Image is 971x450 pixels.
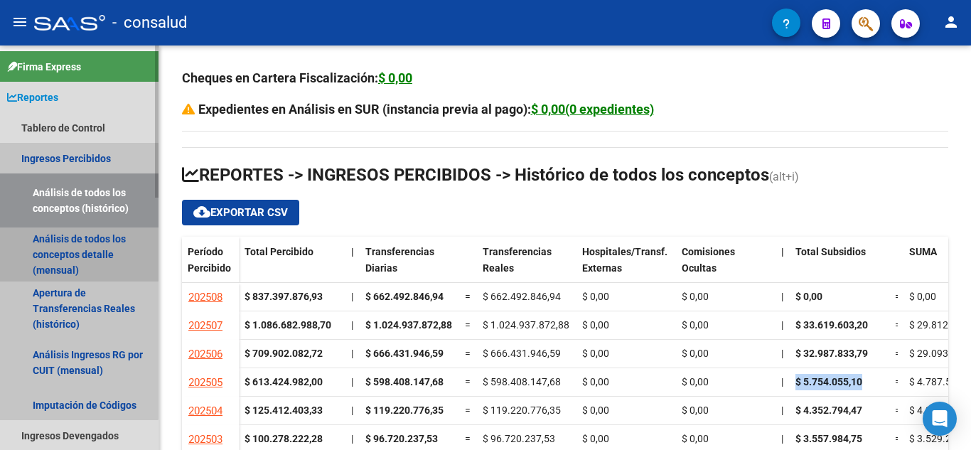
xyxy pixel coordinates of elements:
span: Transferencias Reales [483,246,552,274]
strong: $ 100.278.222,28 [245,433,323,444]
span: $ 32.987.833,79 [795,348,868,359]
span: | [351,348,353,359]
span: SUMA [909,246,937,257]
span: | [781,433,783,444]
span: | [781,405,783,416]
span: $ 0,00 [582,348,609,359]
mat-icon: cloud_download [193,203,210,220]
datatable-header-cell: | [345,237,360,296]
span: 202504 [188,405,222,417]
span: = [895,319,901,331]
span: = [465,291,471,302]
span: $ 0,00 [682,405,709,416]
span: $ 119.220.776,35 [483,405,561,416]
span: Exportar CSV [193,206,288,219]
strong: $ 1.086.682.988,70 [245,319,331,331]
span: | [781,348,783,359]
datatable-header-cell: Transferencias Diarias [360,237,459,296]
span: $ 1.024.937.872,88 [483,319,569,331]
span: = [895,348,901,359]
button: Exportar CSV [182,200,299,225]
span: Comisiones Ocultas [682,246,735,274]
span: 202508 [188,291,222,304]
span: = [465,319,471,331]
span: $ 96.720.237,53 [365,433,438,444]
strong: $ 837.397.876,93 [245,291,323,302]
span: | [351,376,353,387]
span: $ 662.492.846,94 [483,291,561,302]
span: 202505 [188,376,222,389]
strong: $ 125.412.403,33 [245,405,323,416]
span: $ 598.408.147,68 [483,376,561,387]
span: 202507 [188,319,222,332]
span: $ 0,00 [582,319,609,331]
span: 202506 [188,348,222,360]
span: | [351,405,353,416]
datatable-header-cell: Comisiones Ocultas [676,237,776,296]
span: | [781,291,783,302]
span: Firma Express [7,59,81,75]
mat-icon: person [943,14,960,31]
span: $ 0,00 [795,291,822,302]
span: Total Percibido [245,246,313,257]
span: REPORTES -> INGRESOS PERCIBIDOS -> Histórico de todos los conceptos [182,165,769,185]
span: | [351,291,353,302]
div: $ 0,00 [378,68,412,88]
datatable-header-cell: | [776,237,790,296]
span: $ 0,00 [582,433,609,444]
div: Open Intercom Messenger [923,402,957,436]
span: $ 0,00 [682,433,709,444]
span: = [465,376,471,387]
span: Hospitales/Transf. Externas [582,246,667,274]
span: $ 0,00 [582,376,609,387]
span: Reportes [7,90,58,105]
span: | [781,376,783,387]
span: = [895,405,901,416]
span: $ 0,00 [582,405,609,416]
span: $ 0,00 [682,319,709,331]
span: $ 3.557.984,75 [795,433,862,444]
datatable-header-cell: Total Percibido [239,237,345,296]
strong: $ 709.902.082,72 [245,348,323,359]
span: $ 666.431.946,59 [365,348,444,359]
span: = [895,376,901,387]
strong: Expedientes en Análisis en SUR (instancia previa al pago): [198,102,654,117]
span: | [351,246,354,257]
span: Total Subsidios [795,246,866,257]
span: $ 0,00 [682,376,709,387]
span: $ 5.754.055,10 [795,376,862,387]
span: = [465,348,471,359]
div: $ 0,00(0 expedientes) [531,100,654,119]
span: $ 4.352.794,47 [795,405,862,416]
span: Período Percibido [188,246,231,274]
span: $ 0,00 [682,348,709,359]
datatable-header-cell: Total Subsidios [790,237,889,296]
span: $ 1.024.937.872,88 [365,319,452,331]
span: = [895,433,901,444]
span: - consalud [112,7,187,38]
span: | [781,246,784,257]
span: 202503 [188,433,222,446]
span: = [465,405,471,416]
mat-icon: menu [11,14,28,31]
strong: $ 613.424.982,00 [245,376,323,387]
span: $ 662.492.846,94 [365,291,444,302]
span: $ 0,00 [909,291,936,302]
span: Transferencias Diarias [365,246,434,274]
datatable-header-cell: Período Percibido [182,237,239,296]
span: $ 598.408.147,68 [365,376,444,387]
span: $ 119.220.776,35 [365,405,444,416]
datatable-header-cell: Transferencias Reales [477,237,576,296]
span: $ 96.720.237,53 [483,433,555,444]
span: $ 0,00 [682,291,709,302]
span: $ 0,00 [582,291,609,302]
datatable-header-cell: Hospitales/Transf. Externas [576,237,676,296]
span: $ 666.431.946,59 [483,348,561,359]
span: $ 33.619.603,20 [795,319,868,331]
span: | [351,319,353,331]
span: = [465,433,471,444]
span: | [351,433,353,444]
span: | [781,319,783,331]
span: (alt+i) [769,170,799,183]
strong: Cheques en Cartera Fiscalización: [182,70,412,85]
